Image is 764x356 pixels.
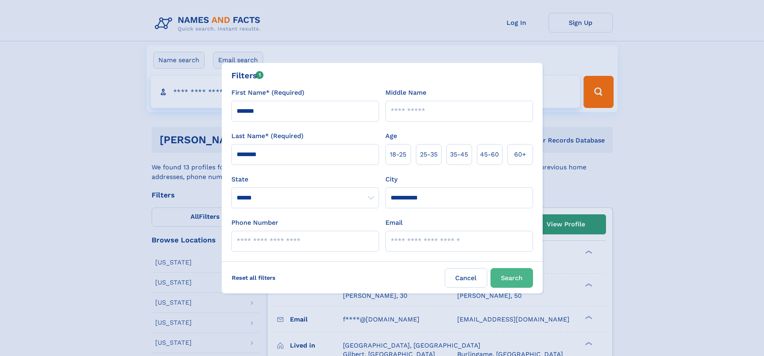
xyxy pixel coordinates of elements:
[231,131,304,141] label: Last Name* (Required)
[390,150,406,159] span: 18‑25
[385,218,403,228] label: Email
[450,150,468,159] span: 35‑45
[480,150,499,159] span: 45‑60
[420,150,438,159] span: 25‑35
[385,175,397,184] label: City
[231,88,304,98] label: First Name* (Required)
[227,268,281,287] label: Reset all filters
[514,150,526,159] span: 60+
[385,88,426,98] label: Middle Name
[231,218,278,228] label: Phone Number
[231,175,379,184] label: State
[231,69,264,81] div: Filters
[490,268,533,288] button: Search
[385,131,397,141] label: Age
[445,268,487,288] label: Cancel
